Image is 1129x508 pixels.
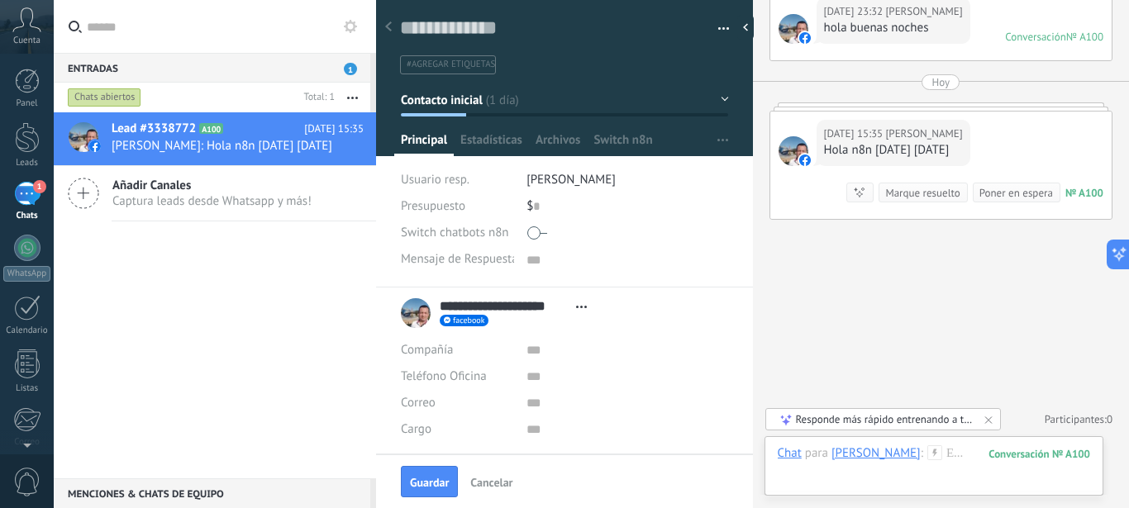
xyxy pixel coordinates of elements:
span: Captura leads desde Whatsapp y más! [112,193,312,209]
div: Conversación [1005,30,1066,44]
span: Estadísticas [460,132,522,156]
span: Teléfono Oficina [401,368,487,384]
div: Hoy [931,74,950,90]
span: Usuario resp. [401,172,469,188]
span: Archivos [536,132,580,156]
span: Cancelar [470,477,512,488]
span: 0 [1107,412,1112,426]
div: Listas [3,383,51,394]
span: Fredy Jordan Cordonez [885,3,962,20]
div: Ocultar [737,15,754,40]
span: Cuenta [13,36,40,46]
div: Switch chatbots n8n [401,220,514,246]
span: [PERSON_NAME] [526,172,616,188]
div: Cargo [401,416,514,443]
span: Fredy Jordan Cordonez [885,126,962,142]
span: : [921,445,923,462]
div: Leads [3,158,51,169]
img: facebook-sm.svg [89,140,101,152]
span: A100 [199,123,223,134]
span: para [805,445,828,462]
div: hola buenas noches [824,20,963,36]
div: $ [526,193,728,220]
div: Usuario resp. [401,167,514,193]
span: Lead #3338772 [112,121,196,137]
span: [PERSON_NAME]: Hola n8n [DATE] [DATE] [112,138,332,154]
div: WhatsApp [3,266,50,282]
button: Guardar [401,466,458,497]
div: Responde más rápido entrenando a tu asistente AI con tus fuentes de datos [796,412,973,426]
span: Fredy Jordan Cordonez [779,14,808,44]
img: facebook-sm.svg [799,154,811,166]
div: Presupuesto [401,193,514,220]
span: #agregar etiquetas [407,59,495,70]
div: Panel [3,98,51,109]
div: Calendario [3,325,51,336]
div: Compañía [401,337,514,363]
div: Entradas [54,53,370,83]
div: Mensaje de Respuesta n8n [401,246,514,273]
button: Cancelar [464,468,519,495]
span: Switch chatbots n8n [401,226,509,239]
div: № A100 [1066,30,1103,44]
span: Añadir Canales [112,178,312,193]
span: Correo [401,395,436,411]
div: [DATE] 15:35 [824,126,886,142]
div: Poner en espera [979,185,1053,201]
span: Fredy Jordan Cordonez [779,136,808,166]
div: [DATE] 23:32 [824,3,886,20]
div: Fredy Jordan Cordonez [831,445,921,460]
div: № A100 [1065,186,1103,200]
span: [DATE] 15:35 [304,121,364,137]
span: Cargo [401,423,431,435]
div: Hola n8n [DATE] [DATE] [824,142,963,159]
span: Guardar [410,477,449,488]
div: Total: 1 [298,89,335,106]
div: 100 [988,447,1090,461]
span: Switch n8n [593,132,652,156]
span: Presupuesto [401,198,465,214]
span: Principal [401,132,447,156]
div: Chats abiertos [68,88,141,107]
span: Mensaje de Respuesta n8n [401,253,541,265]
span: facebook [453,316,484,325]
div: Menciones & Chats de equipo [54,478,370,508]
img: facebook-sm.svg [799,32,811,44]
div: Marque resuelto [885,185,960,201]
span: 1 [33,180,46,193]
button: Correo [401,390,436,416]
span: 1 [344,63,357,75]
a: Participantes:0 [1045,412,1112,426]
div: Chats [3,211,51,221]
a: Lead #3338772 A100 [DATE] 15:35 [PERSON_NAME]: Hola n8n [DATE] [DATE] [54,112,376,165]
button: Teléfono Oficina [401,363,487,390]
